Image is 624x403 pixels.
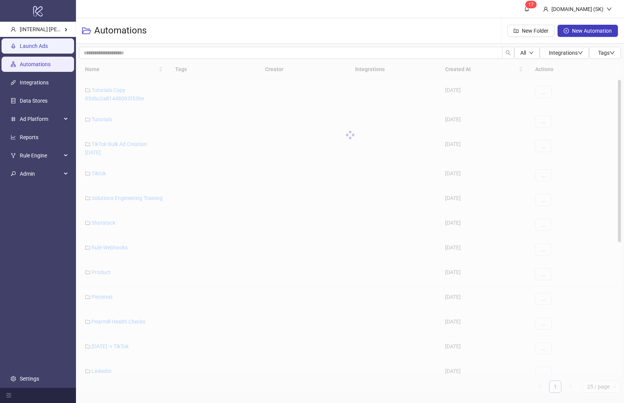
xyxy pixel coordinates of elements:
[20,148,62,163] span: Rule Engine
[20,43,48,49] a: Launch Ads
[20,376,39,382] a: Settings
[598,50,615,56] span: Tags
[524,6,529,11] span: bell
[564,28,569,33] span: plus-circle
[548,5,607,13] div: [DOMAIN_NAME] (SK)
[20,27,106,33] span: [INTERNAL] [PERSON_NAME] Kitchn
[558,25,618,37] button: New Automation
[6,393,11,398] span: menu-fold
[513,28,519,33] span: folder-add
[525,1,537,8] sup: 17
[94,25,147,37] h3: Automations
[514,47,540,59] button: Alldown
[20,80,49,86] a: Integrations
[20,62,51,68] a: Automations
[20,167,62,182] span: Admin
[11,117,16,122] span: number
[529,51,534,55] span: down
[506,50,511,56] span: search
[11,27,16,32] span: user
[549,50,583,56] span: Integrations
[20,98,47,104] a: Data Stores
[20,135,38,141] a: Reports
[507,25,554,37] button: New Folder
[572,28,612,34] span: New Automation
[540,47,589,59] button: Integrationsdown
[543,6,548,12] span: user
[82,26,91,35] span: folder-open
[610,50,615,56] span: down
[528,2,531,7] span: 1
[607,6,612,12] span: down
[578,50,583,56] span: down
[531,2,534,7] span: 7
[11,153,16,159] span: fork
[589,47,621,59] button: Tagsdown
[520,50,526,56] span: All
[522,28,548,34] span: New Folder
[20,112,62,127] span: Ad Platform
[11,171,16,177] span: key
